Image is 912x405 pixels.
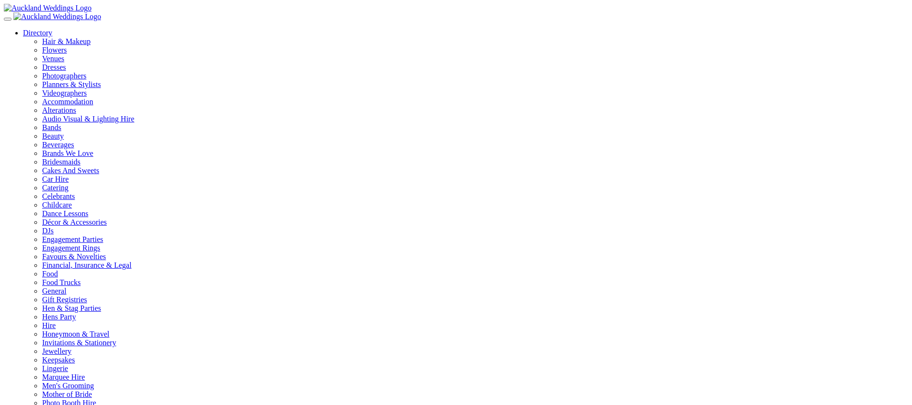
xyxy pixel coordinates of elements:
[42,72,908,80] a: Photographers
[42,166,99,175] a: Cakes And Sweets
[42,149,93,157] a: Brands We Love
[42,201,72,209] a: Childcare
[42,175,69,183] a: Car Hire
[42,304,101,312] a: Hen & Stag Parties
[4,18,11,21] button: Menu
[42,382,94,390] a: Men's Grooming
[42,261,132,269] a: Financial, Insurance & Legal
[13,12,101,21] img: Auckland Weddings Logo
[4,4,91,12] img: Auckland Weddings Logo
[42,123,61,131] a: Bands
[42,89,908,98] a: Videographers
[42,373,85,381] a: Marquee Hire
[42,227,54,235] a: DJs
[42,321,56,329] a: Hire
[42,141,74,149] a: Beverages
[42,244,100,252] a: Engagement Rings
[42,356,75,364] a: Keepsakes
[42,270,58,278] a: Food
[42,235,103,243] a: Engagement Parties
[42,63,908,72] a: Dresses
[42,209,88,218] a: Dance Lessons
[42,252,106,261] a: Favours & Novelties
[42,339,116,347] a: Invitations & Stationery
[42,330,109,338] a: Honeymoon & Travel
[42,115,135,123] a: Audio Visual & Lighting Hire
[42,80,908,89] a: Planners & Stylists
[42,390,92,398] a: Mother of Bride
[42,278,80,286] a: Food Trucks
[42,364,68,372] a: Lingerie
[42,287,67,295] a: General
[42,98,93,106] a: Accommodation
[42,46,908,55] a: Flowers
[42,296,87,304] a: Gift Registries
[42,37,908,46] a: Hair & Makeup
[42,106,76,114] a: Alterations
[42,192,75,200] a: Celebrants
[42,218,107,226] a: Décor & Accessories
[42,184,68,192] a: Catering
[42,347,71,355] a: Jewellery
[42,313,76,321] a: Hens Party
[42,55,908,63] a: Venues
[42,158,80,166] a: Bridesmaids
[42,132,64,140] a: Beauty
[23,29,52,37] a: Directory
